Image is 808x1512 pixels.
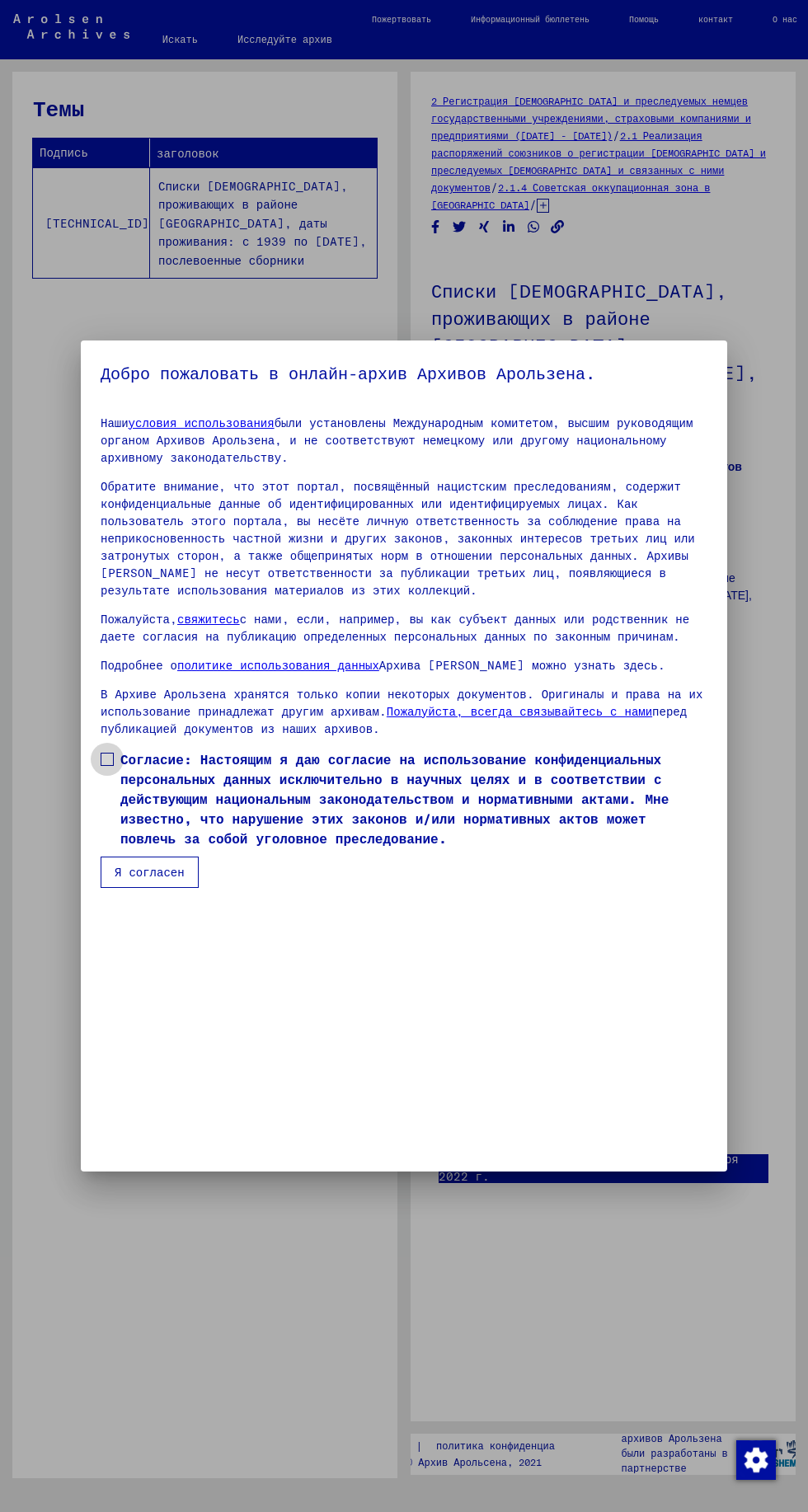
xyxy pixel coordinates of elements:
div: Изменить согласие [735,1439,775,1479]
font: Обратите внимание, что этот портал, посвящённый нацистским преследованиям, содержит конфиденциаль... [101,479,695,598]
font: Я согласен [115,865,185,880]
font: были установлены Международным комитетом, высшим руководящим органом Архивов Арользена, и не соот... [101,416,693,465]
font: В Архиве Арользена хранятся только копии некоторых документов. Оригиналы и права на их использова... [101,687,702,719]
font: Согласие: Настоящим я даю согласие на использование конфиденциальных персональных данных исключит... [120,751,669,847]
a: свяжитесь [177,612,240,627]
button: Я согласен [101,857,199,888]
font: Подробнее о [101,658,177,673]
a: политике использования данных [177,658,379,673]
font: Пожалуйста, [101,612,177,627]
font: с нами, если, например, вы как субъект данных или родственник не даете согласия на публикацию опр... [101,612,689,644]
font: Наши [101,416,129,430]
a: условия использования [129,416,275,430]
img: Изменить согласие [736,1440,776,1480]
font: перед публикацией документов из наших архивов. [101,704,687,736]
font: Добро пожаловать в онлайн-архив Архивов Арользена. [101,363,595,383]
a: Пожалуйста, всегда связывайтесь с нами [387,704,652,719]
font: Архива [PERSON_NAME] можно узнать здесь. [379,658,665,673]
